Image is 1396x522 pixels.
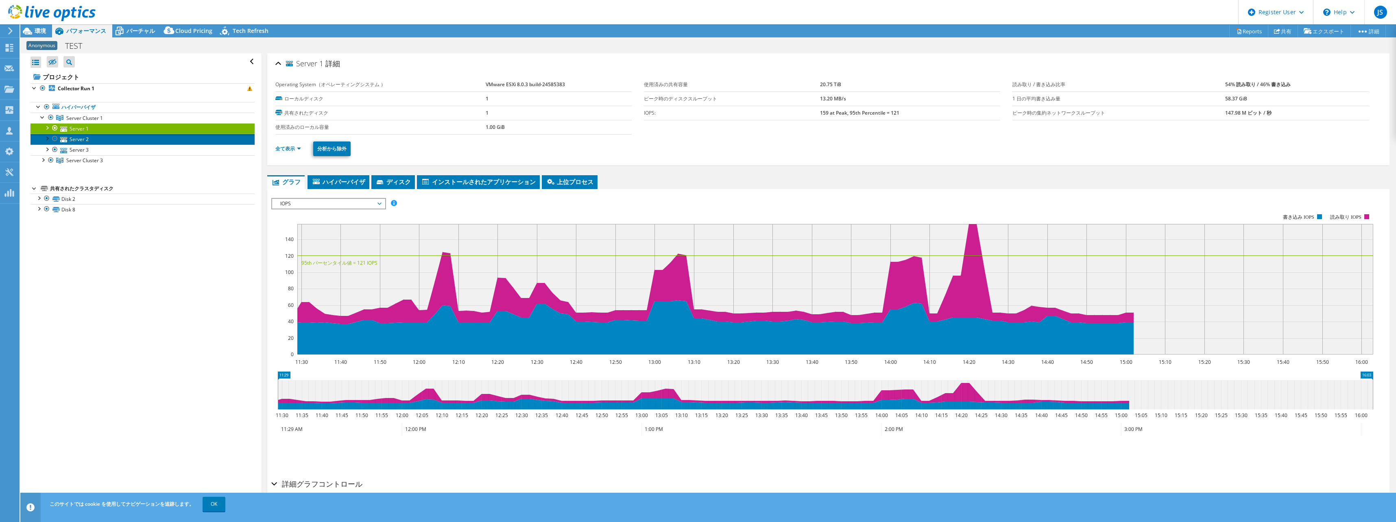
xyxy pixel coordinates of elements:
text: 14:55 [1095,412,1107,419]
a: ハイパーバイザ [31,102,255,113]
b: 13.20 MB/s [820,95,846,102]
text: 13:30 [755,412,768,419]
text: 20 [288,335,294,341]
text: 15:05 [1134,412,1147,419]
text: 読み取り IOPS [1330,214,1361,220]
text: 14:40 [1035,412,1047,419]
text: 13:40 [805,359,818,365]
text: 12:30 [515,412,528,419]
span: Server 1 [286,60,323,68]
text: 13:40 [795,412,807,419]
label: 読み取り / 書き込み比率 [1012,80,1225,89]
span: バーチャル [127,27,155,35]
text: 0 [291,351,294,358]
text: 14:00 [884,359,896,365]
text: 12:10 [452,359,465,365]
text: 12:50 [595,412,608,419]
text: 15:00 [1115,412,1127,419]
text: 12:50 [609,359,622,365]
text: 11:40 [334,359,347,365]
text: 12:40 [569,359,582,365]
text: 60 [288,302,294,309]
span: ディスク [375,178,411,186]
text: 12:55 [615,412,628,419]
text: 120 [285,252,294,259]
a: OK [203,497,225,511]
span: 環境 [35,27,46,35]
text: 11:45 [335,412,348,419]
label: 使用済みのローカル容量 [275,123,486,131]
text: 14:50 [1080,359,1093,365]
b: 20.75 TiB [820,81,841,88]
text: 14:20 [962,359,975,365]
text: 11:40 [315,412,328,419]
text: 16:00 [1355,359,1368,365]
span: パフォーマンス [66,27,106,35]
text: 14:30 [1001,359,1014,365]
text: 12:15 [455,412,468,419]
text: 14:00 [875,412,888,419]
text: 15:40 [1276,359,1289,365]
text: 13:05 [655,412,667,419]
h2: 詳細グラフコントロール [271,476,362,492]
a: Server Cluster 1 [31,113,255,123]
text: 14:40 [1041,359,1054,365]
text: 14:35 [1014,412,1027,419]
text: 11:30 [275,412,288,419]
span: ハイパーバイザ [312,178,365,186]
text: 13:10 [675,412,687,419]
text: 12:45 [575,412,588,419]
text: 11:55 [375,412,388,419]
span: Server Cluster 3 [66,157,103,164]
span: このサイトでは cookie を使用してナビゲーションを追跡します。 [50,500,194,507]
a: 詳細 [1350,25,1386,37]
text: 16:00 [1355,412,1367,419]
span: 上位プロセス [546,178,593,186]
a: Server 3 [31,145,255,155]
b: 147.98 M ビット / 秒 [1225,109,1272,116]
text: 13:45 [815,412,827,419]
text: 12:20 [491,359,504,365]
text: 15:20 [1198,359,1211,365]
span: Anonymous [26,41,57,50]
text: 13:00 [648,359,661,365]
text: 13:55 [855,412,867,419]
text: 15:35 [1254,412,1267,419]
text: 13:35 [775,412,787,419]
b: 1.00 GiB [486,124,505,130]
label: ピーク時のディスクスループット [644,95,820,103]
text: 14:05 [895,412,907,419]
span: Cloud Pricing [175,27,212,35]
text: 11:35 [295,412,308,419]
a: Server 1 [31,123,255,134]
text: 15:10 [1158,359,1171,365]
div: 共有されたクラスタディスク [50,184,255,194]
svg: \n [1323,9,1331,16]
b: 159 at Peak, 95th Percentile = 121 [820,109,899,116]
text: 13:20 [715,412,728,419]
text: 15:55 [1334,412,1347,419]
label: ピーク時の集約ネットワークスループット [1012,109,1225,117]
a: Server Cluster 3 [31,155,255,166]
h1: TEST [61,41,95,50]
text: 11:50 [355,412,368,419]
label: IOPS: [644,109,820,117]
a: エクスポート [1298,25,1351,37]
span: JS [1374,6,1387,19]
text: 13:50 [844,359,857,365]
label: 使用済みの共有容量 [644,80,820,89]
text: 95th パーセンタイル値 = 121 IOPS [301,259,377,266]
text: 13:00 [635,412,648,419]
a: Server 2 [31,134,255,144]
a: Disk 8 [31,204,255,215]
a: Disk 2 [31,194,255,204]
span: グラフ [271,178,301,186]
text: 12:40 [555,412,568,419]
a: 分析から除外 [313,141,351,156]
text: 12:00 [412,359,425,365]
text: 140 [285,236,294,243]
text: 15:20 [1195,412,1207,419]
text: 80 [288,285,294,292]
text: 書き込み IOPS [1283,214,1314,220]
b: 1 [486,109,489,116]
